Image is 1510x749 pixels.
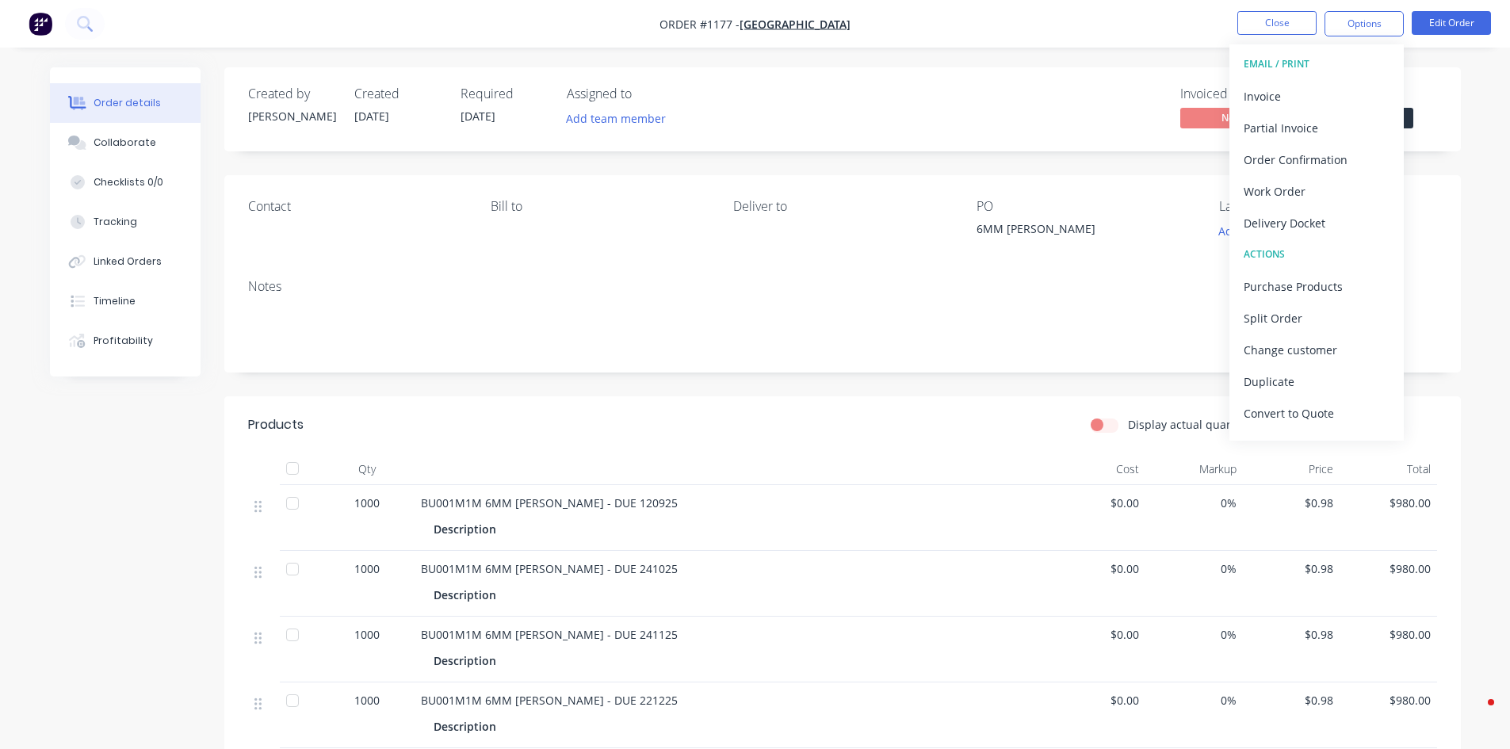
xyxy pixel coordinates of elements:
button: Work Order [1229,175,1404,207]
div: Convert to Quote [1244,402,1390,425]
div: Description [434,715,503,738]
div: Created by [248,86,335,101]
div: Order details [94,96,161,110]
div: Description [434,518,503,541]
span: $0.00 [1055,692,1140,709]
button: ACTIONS [1229,239,1404,270]
div: Cost [1049,453,1146,485]
span: $0.98 [1249,692,1334,709]
div: Contact [248,199,465,214]
div: Markup [1145,453,1243,485]
span: No [1180,108,1275,128]
div: ACTIONS [1244,244,1390,265]
button: EMAIL / PRINT [1229,48,1404,80]
button: Split Order [1229,302,1404,334]
div: Change customer [1244,338,1390,361]
div: Linked Orders [94,254,162,269]
span: BU001M1M 6MM [PERSON_NAME] - DUE 241025 [421,561,678,576]
div: Delivery Docket [1244,212,1390,235]
button: Add labels [1210,220,1283,242]
span: $0.00 [1055,626,1140,643]
div: Products [248,415,304,434]
div: Total [1340,453,1437,485]
span: 1000 [354,560,380,577]
div: Invoice [1244,85,1390,108]
div: Created [354,86,442,101]
div: Labels [1219,199,1436,214]
div: Required [461,86,548,101]
div: Timeline [94,294,136,308]
button: Checklists 0/0 [50,162,201,202]
button: Profitability [50,321,201,361]
span: $0.98 [1249,495,1334,511]
div: PO [977,199,1194,214]
button: Delivery Docket [1229,207,1404,239]
div: Duplicate [1244,370,1390,393]
button: Add team member [567,108,675,129]
span: $980.00 [1346,692,1431,709]
div: Split Order [1244,307,1390,330]
button: Tracking [50,202,201,242]
button: Timeline [50,281,201,321]
div: Deliver to [733,199,950,214]
span: 1000 [354,692,380,709]
button: Convert to Quote [1229,397,1404,429]
button: Purchase Products [1229,270,1404,302]
button: Linked Orders [50,242,201,281]
button: Options [1325,11,1404,36]
span: 0% [1152,626,1237,643]
span: $980.00 [1346,560,1431,577]
button: Close [1237,11,1317,35]
span: $0.98 [1249,560,1334,577]
div: Bill to [491,199,708,214]
span: 1000 [354,495,380,511]
div: Checklists 0/0 [94,175,163,189]
span: BU001M1M 6MM [PERSON_NAME] - DUE 241125 [421,627,678,642]
span: 0% [1152,692,1237,709]
img: Factory [29,12,52,36]
div: Work Order [1244,180,1390,203]
iframe: Intercom live chat [1456,695,1494,733]
div: Tracking [94,215,137,229]
div: Partial Invoice [1244,117,1390,139]
span: Order #1177 - [659,17,740,32]
div: Qty [319,453,415,485]
div: Invoiced [1180,86,1299,101]
button: Order Confirmation [1229,143,1404,175]
button: Edit Order [1412,11,1491,35]
div: Collaborate [94,136,156,150]
span: $980.00 [1346,626,1431,643]
div: Description [434,649,503,672]
span: BU001M1M 6MM [PERSON_NAME] - DUE 221225 [421,693,678,708]
a: [GEOGRAPHIC_DATA] [740,17,851,32]
div: Profitability [94,334,153,348]
div: Order Confirmation [1244,148,1390,171]
span: 0% [1152,560,1237,577]
div: Archive [1244,434,1390,457]
label: Display actual quantities [1128,416,1260,433]
span: 1000 [354,626,380,643]
button: Collaborate [50,123,201,162]
button: Add team member [557,108,674,129]
button: Duplicate [1229,365,1404,397]
div: Assigned to [567,86,725,101]
button: Order details [50,83,201,123]
button: Partial Invoice [1229,112,1404,143]
span: $980.00 [1346,495,1431,511]
div: Price [1243,453,1340,485]
span: [DATE] [461,109,495,124]
div: EMAIL / PRINT [1244,54,1390,75]
div: 6MM [PERSON_NAME] [977,220,1175,243]
span: $0.98 [1249,626,1334,643]
div: Purchase Products [1244,275,1390,298]
div: [PERSON_NAME] [248,108,335,124]
span: BU001M1M 6MM [PERSON_NAME] - DUE 120925 [421,495,678,510]
button: Archive [1229,429,1404,460]
span: $0.00 [1055,495,1140,511]
div: Notes [248,279,1437,294]
button: Change customer [1229,334,1404,365]
span: 0% [1152,495,1237,511]
span: [DATE] [354,109,389,124]
div: Description [434,583,503,606]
